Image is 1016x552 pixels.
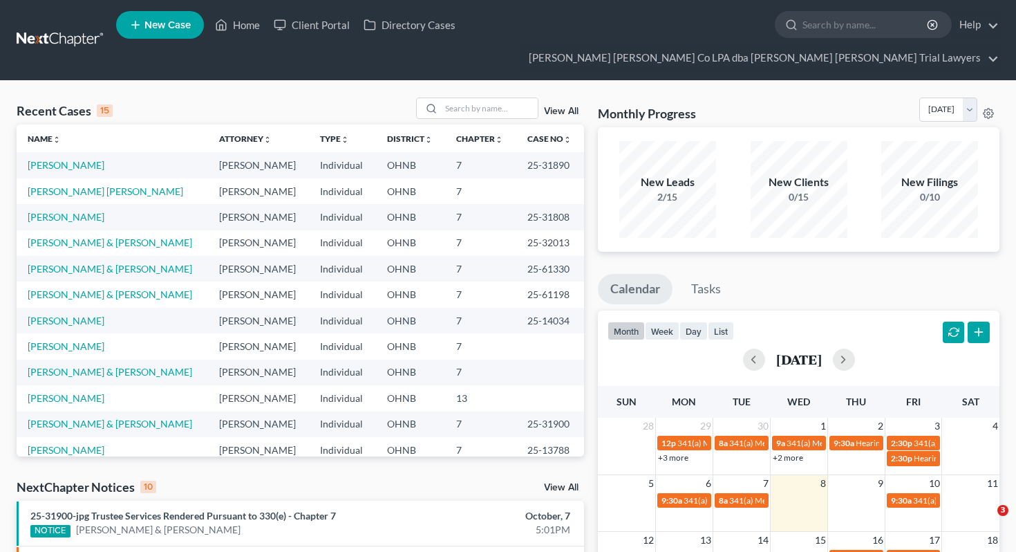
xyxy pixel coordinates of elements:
span: 11 [986,475,999,492]
td: Individual [309,230,375,256]
td: 7 [445,282,516,307]
td: OHNB [376,333,445,359]
span: 3 [933,418,941,434]
td: [PERSON_NAME] [208,152,310,178]
span: 7 [762,475,770,492]
div: 10 [140,481,156,493]
a: 25-31900-jpg Trustee Services Rendered Pursuant to 330(e) - Chapter 7 [30,510,336,522]
span: 341(a) Meeting of Creditors for [PERSON_NAME] [684,495,863,506]
a: [PERSON_NAME] & [PERSON_NAME] [28,418,192,430]
div: 15 [97,104,113,117]
span: 10 [928,475,941,492]
span: 6 [704,475,713,492]
td: OHNB [376,178,445,204]
span: New Case [144,20,191,30]
a: [PERSON_NAME] [28,444,104,456]
a: [PERSON_NAME] & [PERSON_NAME] [28,237,192,248]
i: unfold_more [341,136,349,144]
a: View All [544,483,578,493]
span: 9:30a [891,495,912,506]
i: unfold_more [263,136,272,144]
i: unfold_more [563,136,572,144]
a: [PERSON_NAME] & [PERSON_NAME] [28,263,192,275]
span: 9a [776,438,785,448]
td: OHNB [376,282,445,307]
span: Fri [906,396,921,407]
span: 12 [641,532,655,549]
span: 8 [819,475,827,492]
td: [PERSON_NAME] [208,204,310,230]
td: Individual [309,204,375,230]
td: OHNB [376,437,445,463]
a: Attorneyunfold_more [219,134,272,144]
div: New Filings [881,174,978,190]
td: [PERSON_NAME] [208,256,310,282]
span: Mon [672,396,696,407]
td: Individual [309,333,375,359]
td: [PERSON_NAME] [208,333,310,359]
div: NOTICE [30,525,70,537]
span: 18 [986,532,999,549]
iframe: Intercom live chat [969,505,1002,538]
span: 341(a) Meeting of Creditors for [PERSON_NAME] [677,438,856,448]
td: [PERSON_NAME] [208,308,310,333]
a: Home [208,12,267,37]
a: Nameunfold_more [28,134,61,144]
span: 9:30a [834,438,854,448]
a: Districtunfold_more [387,134,433,144]
td: Individual [309,385,375,411]
span: Thu [846,396,866,407]
span: Sat [962,396,979,407]
td: 7 [445,204,516,230]
td: Individual [309,412,375,437]
a: [PERSON_NAME] [28,315,104,326]
a: [PERSON_NAME] [28,392,104,404]
td: 7 [445,360,516,385]
span: 16 [871,532,885,549]
i: unfold_more [424,136,433,144]
td: 7 [445,333,516,359]
div: 5:01PM [399,523,570,537]
span: 2:30p [891,453,912,463]
span: Wed [787,396,810,407]
a: [PERSON_NAME] & [PERSON_NAME] [76,523,241,537]
span: 9:30a [661,495,682,506]
td: 7 [445,412,516,437]
span: 2:30p [891,438,912,448]
td: 7 [445,178,516,204]
span: 4 [991,418,999,434]
a: Tasks [679,274,733,304]
td: 25-13788 [516,437,584,463]
span: 29 [699,418,713,434]
button: week [645,322,679,340]
span: 9 [876,475,885,492]
td: [PERSON_NAME] [208,282,310,307]
a: View All [544,107,578,116]
i: unfold_more [495,136,503,144]
td: OHNB [376,256,445,282]
span: 13 [699,532,713,549]
i: unfold_more [53,136,61,144]
a: [PERSON_NAME] & [PERSON_NAME] [28,288,192,300]
td: Individual [309,178,375,204]
div: 0/15 [751,190,847,204]
span: 12p [661,438,676,448]
td: 7 [445,230,516,256]
a: Case Nounfold_more [527,134,572,144]
a: Typeunfold_more [320,134,349,144]
span: 8a [719,495,728,506]
td: Individual [309,360,375,385]
td: 7 [445,308,516,333]
a: Client Portal [267,12,357,37]
td: Individual [309,308,375,333]
td: 25-31808 [516,204,584,230]
div: New Leads [619,174,716,190]
span: 28 [641,418,655,434]
a: Directory Cases [357,12,462,37]
td: Individual [309,256,375,282]
button: day [679,322,708,340]
a: [PERSON_NAME] [28,340,104,352]
div: New Clients [751,174,847,190]
div: NextChapter Notices [17,479,156,495]
span: 1 [819,418,827,434]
